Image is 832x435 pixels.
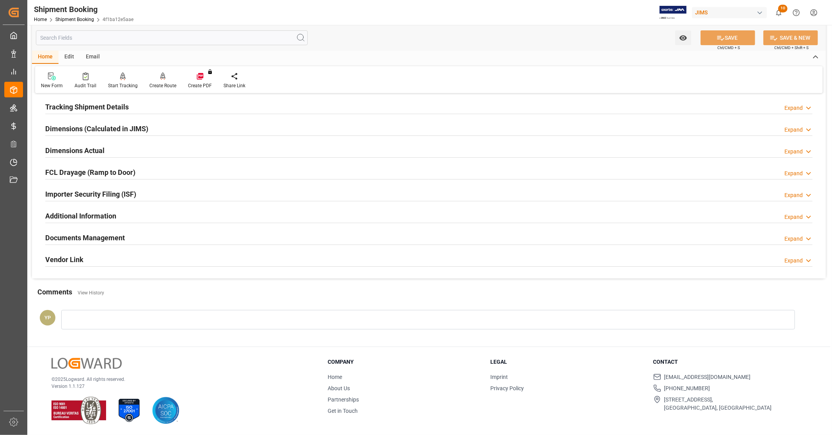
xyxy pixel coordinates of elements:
input: Search Fields [36,30,308,45]
img: Logward Logo [51,358,122,369]
div: Expand [784,257,803,265]
a: About Us [328,385,350,391]
div: Start Tracking [108,82,138,89]
button: SAVE [701,30,755,45]
h2: Documents Management [45,232,125,243]
h2: Dimensions (Calculated in JIMS) [45,123,148,134]
div: Audit Trail [75,82,96,89]
a: Get in Touch [328,408,358,414]
a: Imprint [490,374,508,380]
a: Shipment Booking [55,17,94,22]
span: [PHONE_NUMBER] [664,384,710,393]
div: Home [32,51,59,64]
div: Expand [784,148,803,156]
h3: Legal [490,358,643,366]
img: ISO 27001 Certification [115,397,143,424]
div: Edit [59,51,80,64]
button: open menu [675,30,691,45]
div: Expand [784,104,803,112]
a: Privacy Policy [490,385,524,391]
h2: Additional Information [45,211,116,221]
span: YP [44,315,51,321]
div: New Form [41,82,63,89]
p: Version 1.1.127 [51,383,308,390]
a: Home [34,17,47,22]
h2: Tracking Shipment Details [45,102,129,112]
div: Expand [784,235,803,243]
img: ISO 9001 & ISO 14001 Certification [51,397,106,424]
button: show 10 new notifications [770,4,788,21]
div: Expand [784,213,803,221]
div: Create Route [149,82,176,89]
button: JIMS [692,5,770,20]
h2: Vendor Link [45,254,83,265]
span: [EMAIL_ADDRESS][DOMAIN_NAME] [664,373,751,381]
h2: Importer Security Filing (ISF) [45,189,136,199]
a: View History [78,290,104,296]
h2: Dimensions Actual [45,145,105,156]
div: Shipment Booking [34,4,133,15]
img: AICPA SOC [152,397,179,424]
span: [STREET_ADDRESS], [GEOGRAPHIC_DATA], [GEOGRAPHIC_DATA] [664,396,772,412]
a: Partnerships [328,396,359,403]
button: Help Center [788,4,805,21]
div: Expand [784,169,803,178]
p: © 2025 Logward. All rights reserved. [51,376,308,383]
img: Exertis%20JAM%20-%20Email%20Logo.jpg_1722504956.jpg [660,6,687,19]
button: SAVE & NEW [763,30,818,45]
h3: Company [328,358,481,366]
h3: Contact [653,358,806,366]
span: Ctrl/CMD + Shift + S [774,45,809,51]
div: JIMS [692,7,767,18]
span: 10 [778,5,788,12]
h2: FCL Drayage (Ramp to Door) [45,167,135,178]
a: Home [328,374,342,380]
div: Share Link [224,82,245,89]
div: Expand [784,126,803,134]
span: Ctrl/CMD + S [717,45,740,51]
div: Expand [784,191,803,199]
h2: Comments [37,287,72,297]
div: Email [80,51,106,64]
